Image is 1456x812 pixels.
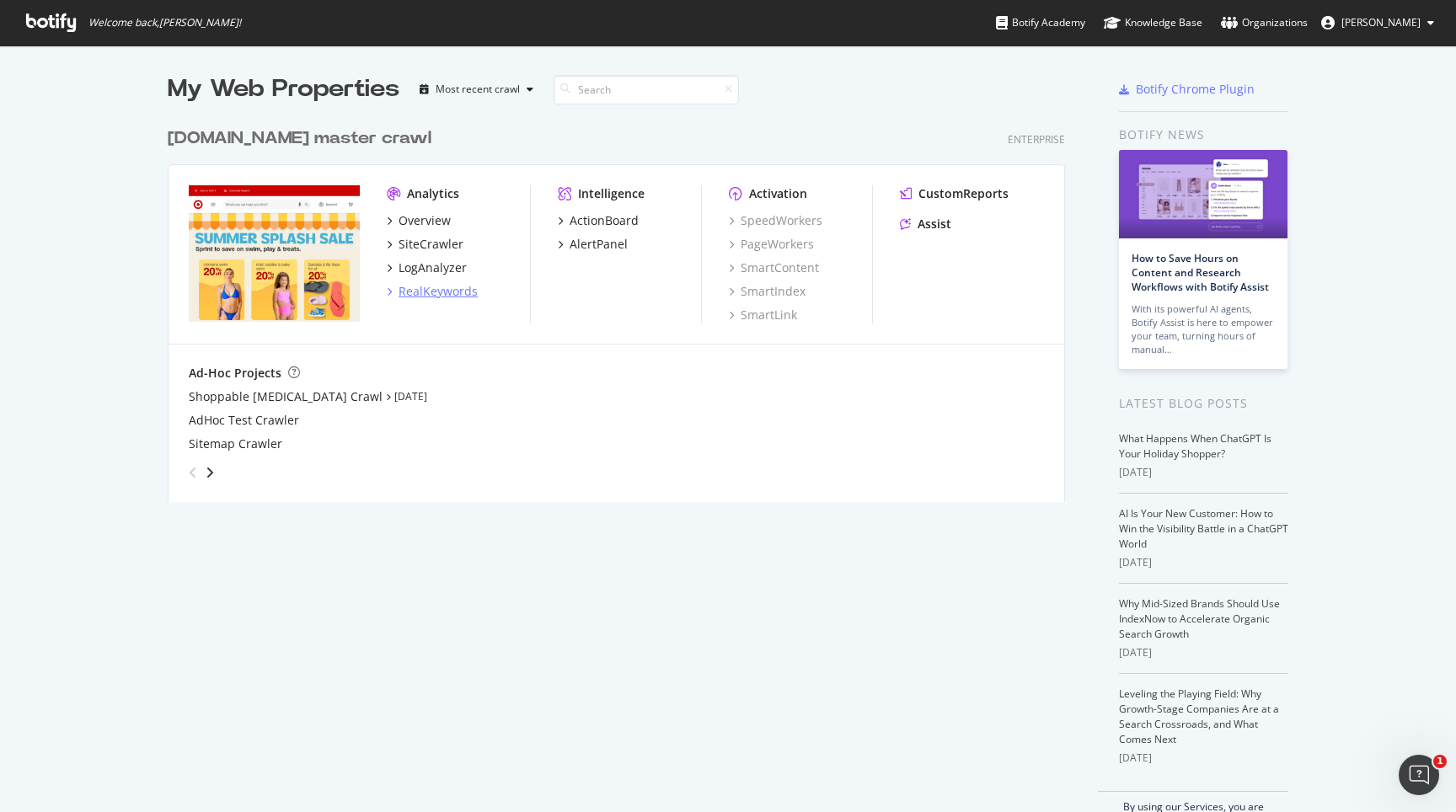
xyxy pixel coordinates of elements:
div: Knowledge Base [1104,14,1202,31]
img: www.target.com [189,185,360,322]
button: Most recent crawl [413,76,540,103]
div: Organizations [1221,14,1308,31]
a: What Happens When ChatGPT Is Your Holiday Shopper? [1119,431,1271,461]
div: ActionBoard [570,212,639,229]
button: [PERSON_NAME] [1308,9,1448,36]
span: Welcome back, [PERSON_NAME] ! [88,16,241,29]
div: angle-left [182,459,204,486]
a: AlertPanel [558,236,628,253]
a: LogAnalyzer [387,259,467,276]
div: Activation [749,185,807,202]
a: ActionBoard [558,212,639,229]
div: Assist [918,216,951,232]
div: Intelligence [578,185,645,202]
div: [DATE] [1119,751,1288,766]
div: RealKeywords [399,283,478,300]
div: [DATE] [1119,465,1288,480]
div: Botify news [1119,126,1288,144]
span: Nilamadhaba Mohapatra [1341,15,1421,29]
div: [DATE] [1119,645,1288,660]
a: SiteCrawler [387,236,463,253]
a: Botify Chrome Plugin [1119,81,1255,98]
a: SmartContent [729,259,819,276]
div: Latest Blog Posts [1119,394,1288,413]
a: How to Save Hours on Content and Research Workflows with Botify Assist [1132,251,1269,294]
a: Shoppable [MEDICAL_DATA] Crawl [189,388,383,405]
div: Overview [399,212,451,229]
div: [DATE] [1119,555,1288,570]
div: Analytics [407,185,459,202]
div: AlertPanel [570,236,628,253]
a: Sitemap Crawler [189,435,282,452]
a: PageWorkers [729,236,814,253]
a: AI Is Your New Customer: How to Win the Visibility Battle in a ChatGPT World [1119,506,1288,551]
div: [DOMAIN_NAME] master crawl [168,126,431,151]
a: AdHoc Test Crawler [189,412,299,429]
div: Enterprise [1008,132,1065,147]
span: 1 [1433,755,1447,768]
a: SmartLink [729,307,797,323]
div: angle-right [204,464,216,481]
img: How to Save Hours on Content and Research Workflows with Botify Assist [1119,150,1287,238]
a: [DATE] [394,389,427,403]
div: CustomReports [918,185,1009,202]
div: Ad-Hoc Projects [189,365,281,382]
a: SmartIndex [729,283,806,300]
div: LogAnalyzer [399,259,467,276]
div: Botify Chrome Plugin [1136,81,1255,98]
div: Botify Academy [996,14,1085,31]
div: My Web Properties [168,72,399,106]
div: With its powerful AI agents, Botify Assist is here to empower your team, turning hours of manual… [1132,302,1275,356]
a: [DOMAIN_NAME] master crawl [168,126,438,151]
a: RealKeywords [387,283,478,300]
a: Overview [387,212,451,229]
iframe: Intercom live chat [1399,755,1439,795]
a: CustomReports [900,185,1009,202]
input: Search [554,75,739,104]
div: SiteCrawler [399,236,463,253]
a: SpeedWorkers [729,212,822,229]
div: Most recent crawl [436,84,520,94]
div: grid [168,106,1079,502]
a: Leveling the Playing Field: Why Growth-Stage Companies Are at a Search Crossroads, and What Comes... [1119,686,1279,746]
a: Why Mid-Sized Brands Should Use IndexNow to Accelerate Organic Search Growth [1119,596,1280,641]
a: Assist [900,216,951,232]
